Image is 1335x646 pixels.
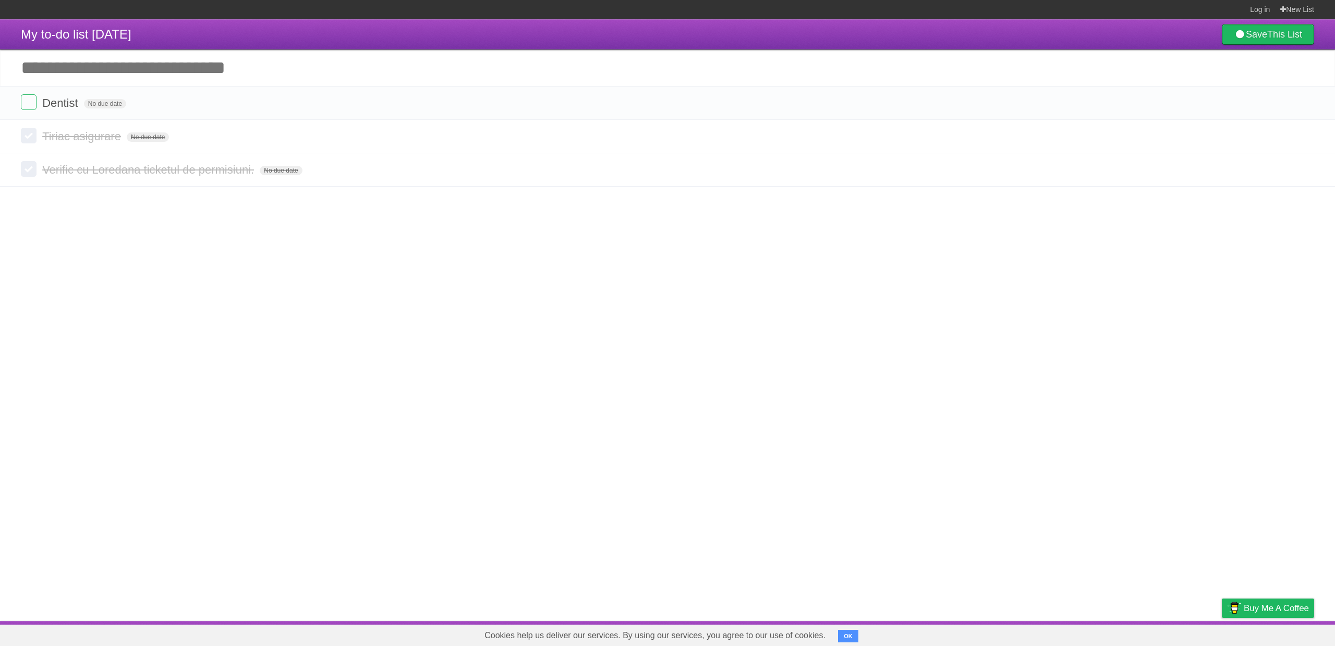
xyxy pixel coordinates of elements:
[1248,624,1314,643] a: Suggest a feature
[1173,624,1196,643] a: Terms
[1222,599,1314,618] a: Buy me a coffee
[42,96,80,109] span: Dentist
[838,630,858,642] button: OK
[127,132,169,142] span: No due date
[21,128,37,143] label: Done
[1244,599,1309,617] span: Buy me a coffee
[1208,624,1235,643] a: Privacy
[1083,624,1105,643] a: About
[84,99,126,108] span: No due date
[474,625,836,646] span: Cookies help us deliver our services. By using our services, you agree to our use of cookies.
[42,163,257,176] span: Verific cu Loredana ticketul de permisiuni.
[1227,599,1241,617] img: Buy me a coffee
[21,161,37,177] label: Done
[260,166,302,175] span: No due date
[1118,624,1160,643] a: Developers
[1267,29,1302,40] b: This List
[21,94,37,110] label: Done
[21,27,131,41] span: My to-do list [DATE]
[42,130,124,143] span: Tiriac asigurare
[1222,24,1314,45] a: SaveThis List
